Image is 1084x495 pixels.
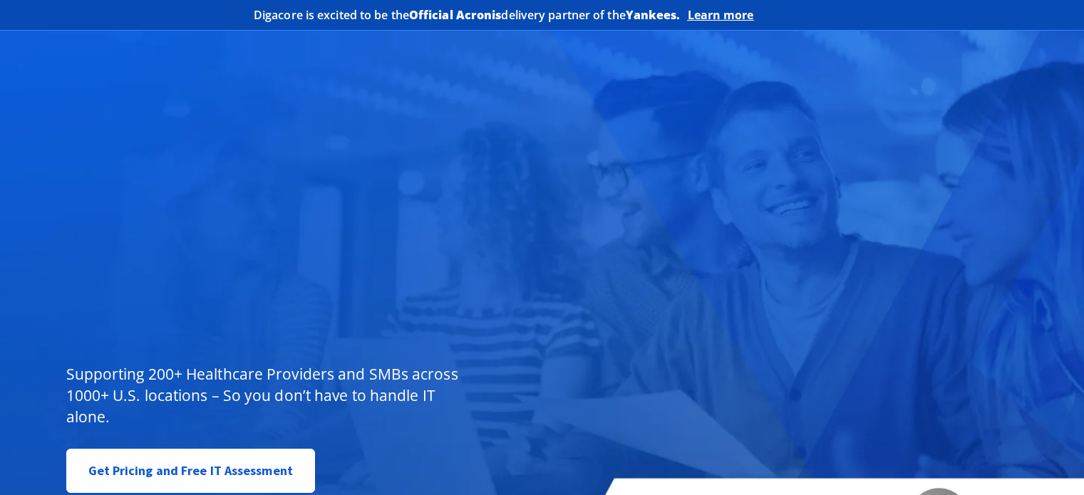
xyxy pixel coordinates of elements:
span: Get Pricing and Free IT Assessment [88,457,293,485]
a: Get Pricing and Free IT Assessment [66,449,315,493]
img: Acronis [761,4,831,25]
b: Official Acronis [409,7,502,23]
a: Learn more [688,8,754,22]
p: Supporting 200+ Healthcare Providers and SMBs across 1000+ U.S. locations – So you don’t have to ... [66,363,465,427]
b: Yankees. [626,7,681,23]
h2: Digacore is excited to be the delivery partner of the [254,9,681,21]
